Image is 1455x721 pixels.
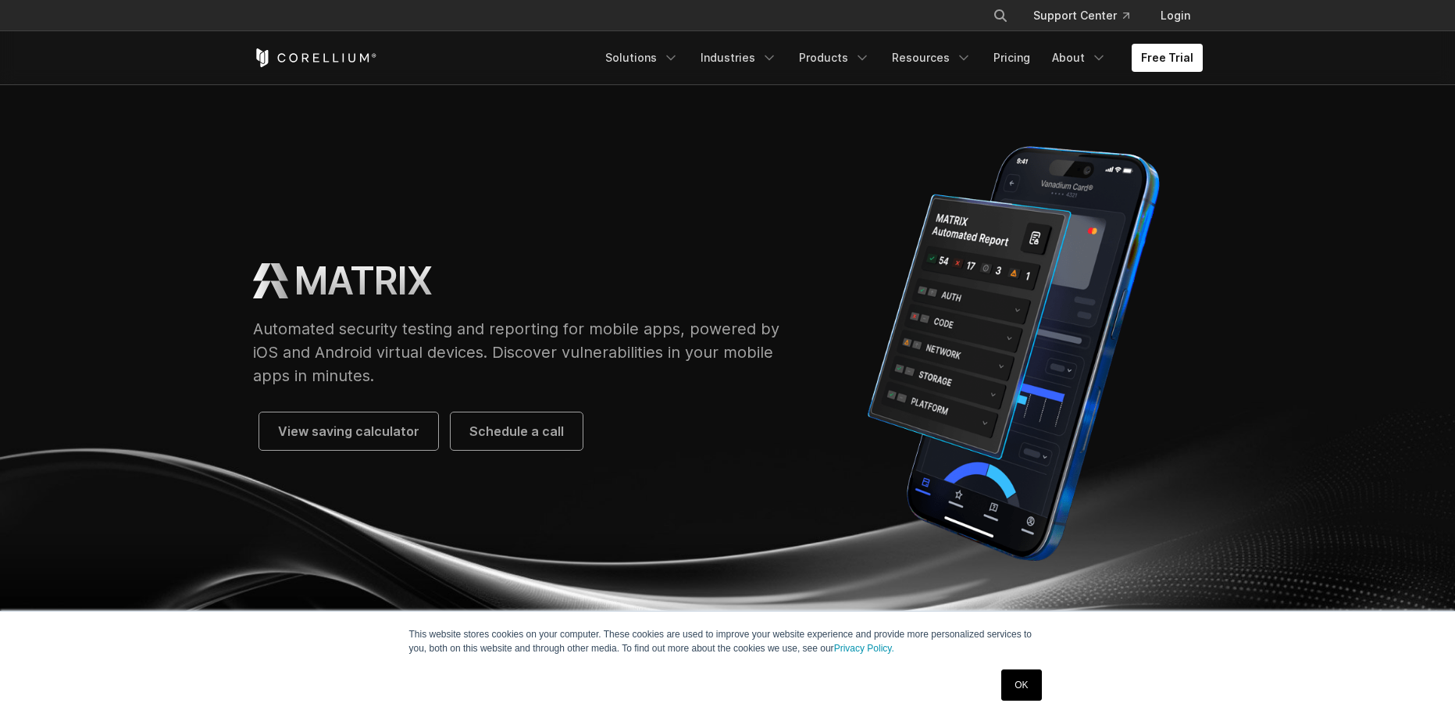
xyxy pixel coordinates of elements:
span: View saving calculator [278,422,419,441]
div: Navigation Menu [974,2,1203,30]
a: View saving calculator [259,412,438,450]
a: Pricing [984,44,1040,72]
a: Corellium Home [253,48,377,67]
a: Solutions [596,44,688,72]
a: Privacy Policy. [834,643,894,654]
a: Resources [883,44,981,72]
button: Search [986,2,1015,30]
a: Schedule a call [451,412,583,450]
div: Navigation Menu [596,44,1203,72]
a: OK [1001,669,1041,701]
span: Schedule a call [469,422,564,441]
img: Corellium MATRIX automated report on iPhone showing app vulnerability test results across securit... [825,134,1202,573]
a: Industries [691,44,786,72]
a: Login [1148,2,1203,30]
a: Free Trial [1132,44,1203,72]
a: About [1043,44,1116,72]
p: This website stores cookies on your computer. These cookies are used to improve your website expe... [409,627,1047,655]
a: Products [790,44,879,72]
a: Support Center [1021,2,1142,30]
p: Automated security testing and reporting for mobile apps, powered by iOS and Android virtual devi... [253,317,794,387]
img: MATRIX Logo [253,263,288,298]
h1: MATRIX [294,258,432,305]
